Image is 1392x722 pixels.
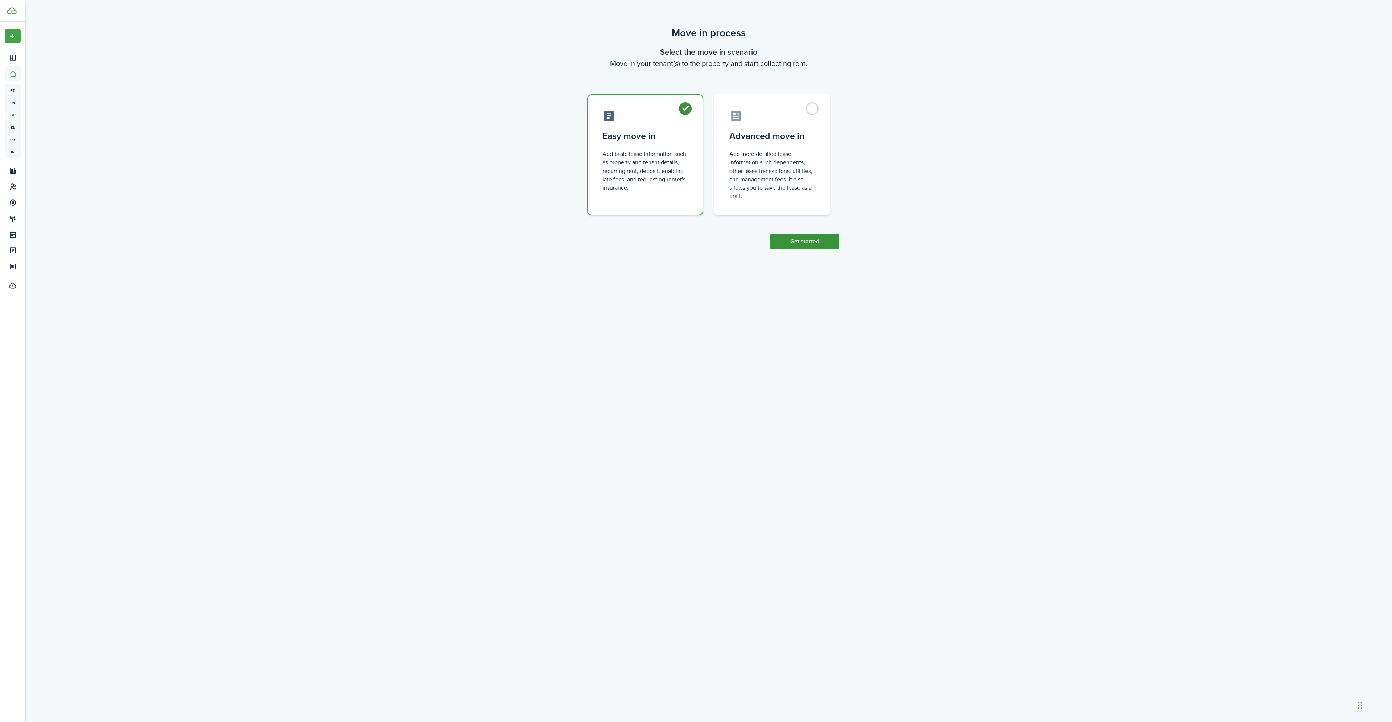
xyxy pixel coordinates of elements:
iframe: Chat Widget [1271,644,1392,722]
a: pt [5,84,21,96]
control-radio-card-description: Add basic lease information such as property and tenant details, recurring rent, deposit, enablin... [602,150,688,192]
a: un [5,96,21,109]
control-radio-card-description: Add more detailed lease information such dependents, other lease transactions, utilities, and man... [729,150,815,200]
wizard-step-header-title: Select the move in scenario [578,46,839,58]
button: Open menu [5,29,21,43]
a: in [5,146,21,158]
control-radio-card-title: Advanced move in [729,129,815,143]
scenario-title: Move in process [578,25,839,41]
div: Drag [1358,694,1362,716]
wizard-step-header-description: Move in your tenant(s) to the property and start collecting rent. [578,58,839,69]
control-radio-card-title: Easy move in [602,129,688,143]
button: Get started [770,234,839,249]
a: oc [5,109,21,121]
a: eq [5,133,21,146]
a: kl [5,121,21,133]
img: TenantCloud [7,7,17,14]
